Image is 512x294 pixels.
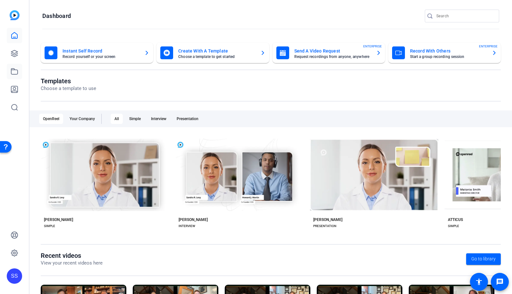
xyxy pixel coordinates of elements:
[41,77,96,85] h1: Templates
[388,43,501,63] button: Record With OthersStart a group recording sessionENTERPRISE
[313,224,336,229] div: PRESENTATION
[173,114,202,124] div: Presentation
[448,217,463,222] div: ATTICUS
[448,224,459,229] div: SIMPLE
[479,44,498,49] span: ENTERPRISE
[294,47,371,55] mat-card-title: Send A Video Request
[410,55,487,59] mat-card-subtitle: Start a group recording session
[273,43,385,63] button: Send A Video RequestRequest recordings from anyone, anywhereENTERPRISE
[466,253,501,265] a: Go to library
[63,55,139,59] mat-card-subtitle: Record yourself or your screen
[363,44,382,49] span: ENTERPRISE
[10,10,20,20] img: blue-gradient.svg
[436,12,494,20] input: Search
[41,43,153,63] button: Instant Self RecordRecord yourself or your screen
[475,278,483,286] mat-icon: accessibility
[41,85,96,92] p: Choose a template to use
[410,47,487,55] mat-card-title: Record With Others
[44,217,73,222] div: [PERSON_NAME]
[156,43,269,63] button: Create With A TemplateChoose a template to get started
[179,217,208,222] div: [PERSON_NAME]
[471,256,496,262] span: Go to library
[111,114,123,124] div: All
[66,114,99,124] div: Your Company
[179,224,195,229] div: INTERVIEW
[147,114,170,124] div: Interview
[313,217,342,222] div: [PERSON_NAME]
[63,47,139,55] mat-card-title: Instant Self Record
[178,47,255,55] mat-card-title: Create With A Template
[39,114,63,124] div: OpenReel
[42,12,71,20] h1: Dashboard
[44,224,55,229] div: SIMPLE
[178,55,255,59] mat-card-subtitle: Choose a template to get started
[7,268,22,284] div: SS
[496,278,504,286] mat-icon: message
[41,259,103,267] p: View your recent videos here
[125,114,145,124] div: Simple
[294,55,371,59] mat-card-subtitle: Request recordings from anyone, anywhere
[41,252,103,259] h1: Recent videos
